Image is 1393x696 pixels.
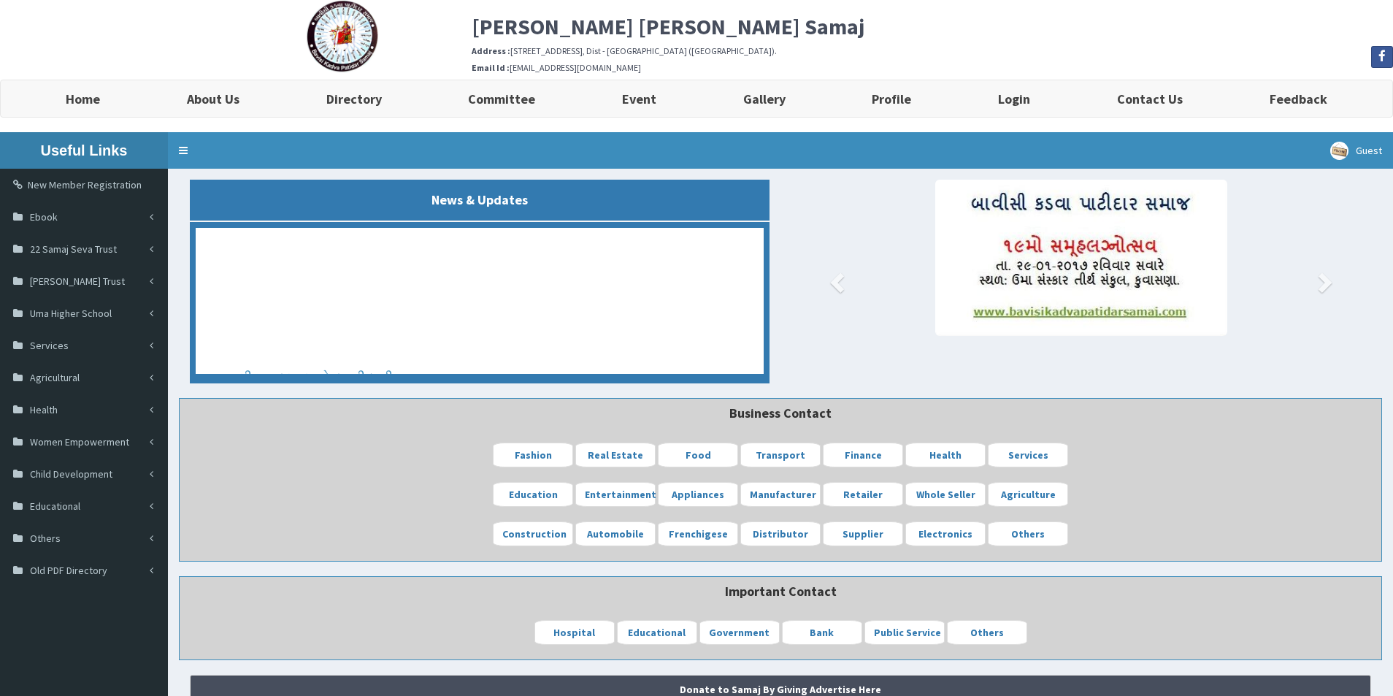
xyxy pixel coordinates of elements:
[669,527,728,540] b: Frenchigese
[23,80,144,117] a: Home
[709,626,770,639] b: Government
[699,620,780,645] a: Government
[472,62,510,73] b: Email Id :
[30,339,69,352] span: Services
[740,482,821,507] a: Manufacturer
[472,46,1393,56] h6: [STREET_ADDRESS], Dist - [GEOGRAPHIC_DATA] ([GEOGRAPHIC_DATA]).
[658,443,738,467] a: Food
[874,626,941,639] b: Public Service
[658,521,738,546] a: Frenchigese
[587,527,644,540] b: Automobile
[1319,132,1393,169] a: Guest
[823,443,903,467] a: Finance
[988,482,1068,507] a: Agriculture
[1330,142,1348,160] img: User Image
[493,482,573,507] a: Education
[575,521,656,546] a: Automobile
[1270,91,1327,107] b: Feedback
[30,275,125,288] span: [PERSON_NAME] Trust
[553,626,595,639] b: Hospital
[144,80,283,117] a: About Us
[988,521,1068,546] a: Others
[864,620,945,645] a: Public Service
[493,521,573,546] a: Construction
[30,403,58,416] span: Health
[750,488,816,501] b: Manufacturer
[935,180,1227,336] img: image
[998,91,1030,107] b: Login
[905,482,986,507] a: Whole Seller
[686,448,711,462] b: Food
[283,80,425,117] a: Directory
[947,620,1027,645] a: Others
[575,482,656,507] a: Entertainment
[658,482,738,507] a: Appliances
[1117,91,1183,107] b: Contact Us
[617,620,697,645] a: Educational
[30,371,80,384] span: Agricultural
[829,80,955,117] a: Profile
[585,488,656,501] b: Entertainment
[740,443,821,467] a: Transport
[30,307,112,320] span: Uma Higher School
[843,488,883,501] b: Retailer
[431,191,528,208] b: News & Updates
[579,80,700,117] a: Event
[534,620,615,645] a: Hospital
[729,405,832,421] b: Business Contact
[472,63,1393,72] h6: [EMAIL_ADDRESS][DOMAIN_NAME]
[929,448,962,462] b: Health
[472,12,864,40] b: [PERSON_NAME] [PERSON_NAME] Samaj
[30,242,117,256] span: 22 Samaj Seva Trust
[955,80,1074,117] a: Login
[743,91,786,107] b: Gallery
[588,448,643,462] b: Real Estate
[843,527,883,540] b: Supplier
[502,527,567,540] b: Construction
[782,620,862,645] a: Bank
[493,443,573,467] a: Fashion
[229,366,393,383] a: ૧ થી ૧૮ - સ્મુહ્લ્ગ્નોત્સ્વની યાદી
[1011,527,1045,540] b: Others
[845,448,882,462] b: Finance
[30,532,61,545] span: Others
[970,626,1004,639] b: Others
[753,527,808,540] b: Distributor
[472,45,510,56] b: Address :
[1001,488,1056,501] b: Agriculture
[41,142,128,158] b: Useful Links
[468,91,535,107] b: Committee
[30,435,129,448] span: Women Empowerment
[905,521,986,546] a: Electronics
[672,488,724,501] b: Appliances
[30,564,107,577] span: Old PDF Directory
[66,91,100,107] b: Home
[30,500,80,513] span: Educational
[515,448,552,462] b: Fashion
[872,91,911,107] b: Profile
[622,91,656,107] b: Event
[628,626,686,639] b: Educational
[1008,448,1048,462] b: Services
[30,210,58,223] span: Ebook
[905,443,986,467] a: Health
[326,91,382,107] b: Directory
[988,443,1068,467] a: Services
[823,482,903,507] a: Retailer
[425,80,579,117] a: Committee
[918,527,972,540] b: Electronics
[680,683,881,696] strong: Donate to Samaj By Giving Advertise Here
[1356,144,1382,157] span: Guest
[725,583,837,600] b: Important Contact
[810,626,834,639] b: Bank
[1226,80,1370,117] a: Feedback
[699,80,829,117] a: Gallery
[575,443,656,467] a: Real Estate
[30,467,112,481] span: Child Development
[509,488,558,501] b: Education
[1074,80,1227,117] a: Contact Us
[823,521,903,546] a: Supplier
[916,488,975,501] b: Whole Seller
[187,91,239,107] b: About Us
[740,521,821,546] a: Distributor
